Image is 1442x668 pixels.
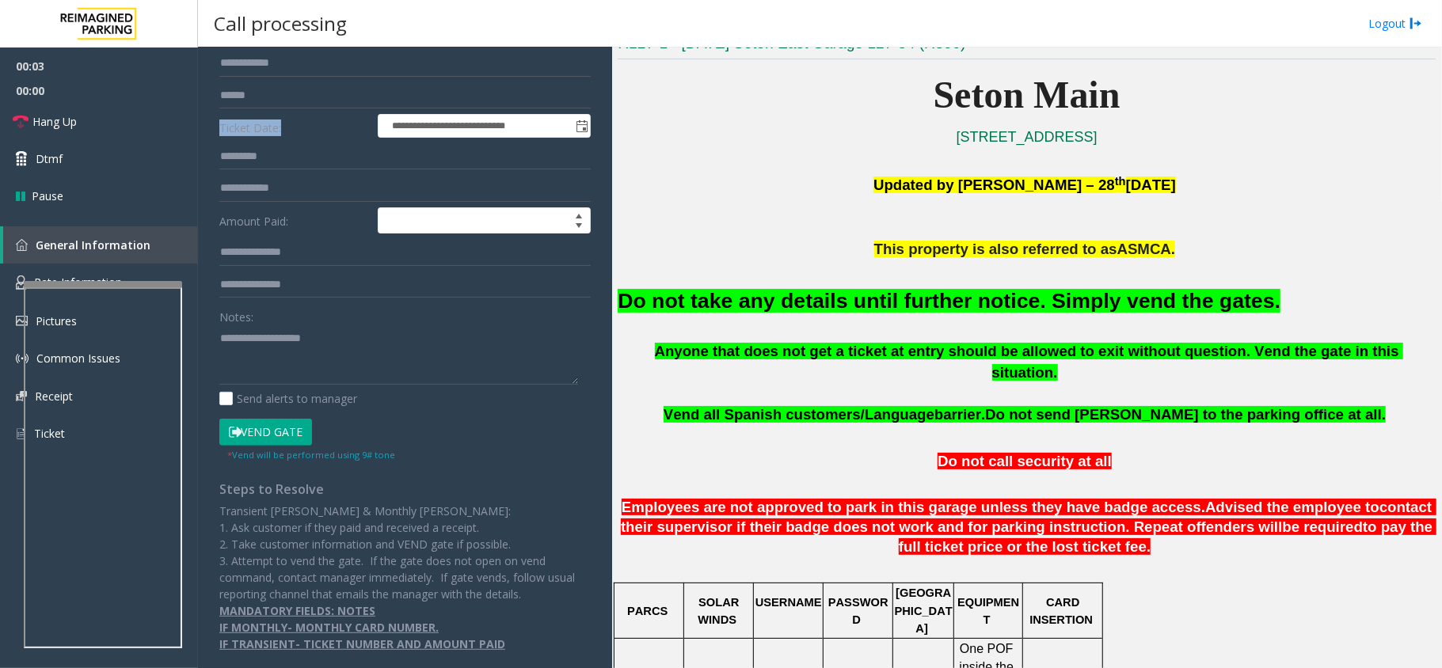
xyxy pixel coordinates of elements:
span: Employees are not approved to park in this garage unless they have badge access. [622,499,1205,515]
span: PASSWORD [828,596,888,626]
span: General Information [36,237,150,252]
span: Seton Main [934,74,1120,116]
span: Dtmf [36,150,63,167]
span: Increase value [568,208,590,221]
span: Anyone that does not get a ticket at entry should be allowed to exit without question. Vend the g... [655,343,1403,381]
span: barrier. [934,406,985,423]
img: 'icon' [16,275,26,290]
img: 'icon' [16,352,29,365]
p: 2. Take customer information and VEND gate if possible. [219,536,591,552]
span: Advised the employee to [1205,499,1379,515]
span: Vend all Spanish customers/Language [664,406,934,423]
span: [GEOGRAPHIC_DATA] [895,586,953,635]
h3: Call processing [206,4,355,43]
a: [STREET_ADDRESS] [957,129,1098,145]
img: 'icon' [16,391,27,401]
img: logout [1410,15,1422,32]
p: 1. Ask customer if they paid and received a receipt. [219,519,591,536]
span: This property is also referred to as [874,241,1117,257]
label: Notes: [219,303,253,325]
span: [DATE] [1126,176,1176,193]
h4: Steps to Resolve [219,482,591,497]
span: PARCS [627,605,668,617]
img: 'icon' [16,316,28,326]
button: Vend Gate [219,419,312,446]
u: IF MONTHLY- MONTHLY CARD NUMBER. [219,620,439,635]
span: Hang Up [32,113,77,130]
small: Vend will be performed using 9# tone [227,449,395,461]
u: IF TRANSIENT- TICKET NUMBER AND AMOUNT PAID [219,636,505,651]
span: be required [1283,518,1364,535]
span: to pay the full ticket price or the lost ticket fee. [899,518,1437,555]
p: Transient [PERSON_NAME] & Monthly [PERSON_NAME]: [219,503,591,519]
span: Rate Information [34,275,122,290]
label: Ticket Date: [215,114,374,138]
span: ASMCA. [1117,241,1176,257]
span: USERNAME [755,596,822,609]
span: CARD INSERTION [1029,596,1093,626]
span: Updated by [PERSON_NAME] – 28 [873,176,1115,193]
label: Send alerts to manager [219,390,357,407]
img: 'icon' [16,427,26,441]
u: MANDATORY FIELDS: NOTES [219,603,375,618]
span: SOLAR WINDS [698,596,742,626]
img: 'icon' [16,239,28,251]
span: Decrease value [568,221,590,233]
span: th [1115,175,1126,188]
p: 3. Attempt to vend the gate. If the gate does not open on vend command, contact manager immediate... [219,552,591,602]
a: Logout [1368,15,1422,32]
a: General Information [3,226,198,264]
span: Do not send [PERSON_NAME] to the parking office at all. [985,406,1386,423]
span: Pause [32,188,63,204]
label: Amount Paid: [215,207,374,234]
font: Do not take any details until further notice. Simply vend the gates. [618,289,1280,313]
span: contact their supervisor if their badge does not work and for parking instruction. Repeat offende... [621,499,1436,535]
span: Toggle popup [573,115,590,137]
span: Do not call security at all [938,453,1112,469]
span: EQUIPMENT [957,596,1019,626]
